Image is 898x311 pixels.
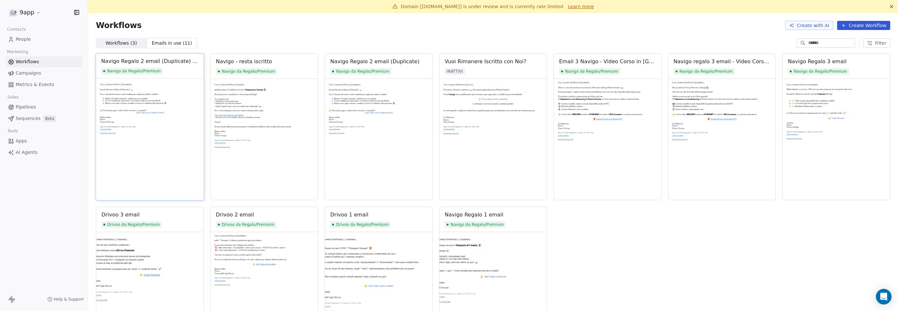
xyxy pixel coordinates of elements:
[674,58,770,66] div: Navigo regalo 3 email - Video Corso in [GEOGRAPHIC_DATA]
[788,68,849,75] span: Navigo da Regalo/Premium
[876,289,891,304] div: Open Intercom Messenger
[401,4,565,9] span: Domain [[DOMAIN_NAME]] is under review and is currently rate limited.
[439,79,547,200] img: Preview
[875,40,886,47] span: Filter
[5,68,83,79] a: Campaigns
[211,79,318,200] img: Preview
[20,8,34,17] span: 9app
[445,58,526,66] div: Vuoi Rimanere Iscritto con Noi?
[16,36,31,43] span: People
[5,34,83,45] a: People
[216,211,254,219] div: Drivoo 2 email
[54,297,84,302] span: Help & Support
[325,79,432,200] img: Preview
[674,68,735,75] span: Navigo da Regalo/Premium
[783,79,890,200] img: Preview
[101,221,162,228] span: Drivoo da Regalo/Premium
[445,221,506,228] span: Navigo da Regalo/Premium
[863,38,890,48] button: Filter
[5,92,22,102] span: Sales
[785,21,833,30] button: Create with AI
[16,115,40,122] span: Sequences
[101,211,140,219] div: Drivoo 3 email
[5,56,83,67] a: Workflows
[330,68,391,75] span: Navigo da Regalo/Premium
[106,40,137,47] span: Workflows ( 3 )
[445,211,503,219] div: Navigo Regalo 1 email
[554,79,661,200] img: Preview
[559,68,620,75] span: Navigo da Regalo/Premium
[5,147,83,158] a: AI Agents
[47,297,84,302] a: Help & Support
[43,115,56,122] span: Beta
[5,102,83,112] a: Pipelines
[5,126,21,136] span: Tools
[16,149,38,156] span: AI Agents
[837,21,890,30] button: Create Workflow
[16,138,27,144] span: Apps
[568,3,594,10] a: Learn more
[16,81,54,88] span: Metrics & Events
[101,57,198,65] div: Navigo Regalo 2 email (Duplicate) (Duplicate)
[4,24,29,34] span: Contacts
[8,7,42,18] button: 9app
[788,58,846,66] div: Navigo Regalo 3 email
[5,113,83,124] a: SequencesBeta
[445,68,465,75] span: INATTIVI
[216,221,276,228] span: Drivoo da Regalo/Premium
[16,70,41,77] span: Campaigns
[330,221,390,228] span: Drivoo da Regalo/Premium
[16,104,36,111] span: Pipelines
[216,68,277,75] span: Navigo da Regalo/Premium
[4,47,31,57] span: Marketing
[101,68,162,74] span: Navigo da Regalo/Premium
[330,211,368,219] div: Drivoo 1 email
[559,58,656,66] div: Email 3 Navigo - Video Corso in [GEOGRAPHIC_DATA] (Duplicate)
[668,79,776,200] img: Preview
[330,58,419,66] div: Navigo Regalo 2 email (Duplicate)
[216,58,272,66] div: Navigo - resta iscritto
[5,136,83,146] a: Apps
[16,58,39,65] span: Workflows
[5,79,83,90] a: Metrics & Events
[96,79,204,200] img: Preview
[9,8,17,16] img: logo_con%20trasparenza.png
[96,21,142,30] span: Workflows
